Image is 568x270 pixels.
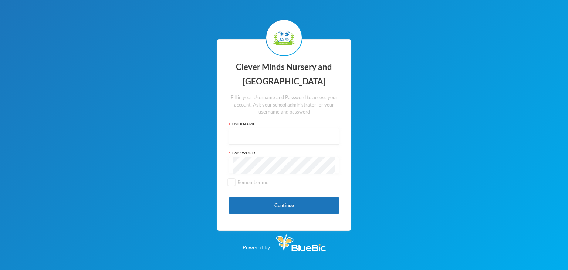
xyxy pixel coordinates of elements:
[276,234,326,251] img: Bluebic
[229,60,339,88] div: Clever Minds Nursery and [GEOGRAPHIC_DATA]
[243,231,326,251] div: Powered by :
[229,150,339,156] div: Password
[229,197,339,214] button: Continue
[229,121,339,127] div: Username
[229,94,339,116] div: Fill in your Username and Password to access your account. Ask your school administrator for your...
[234,179,271,185] span: Remember me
